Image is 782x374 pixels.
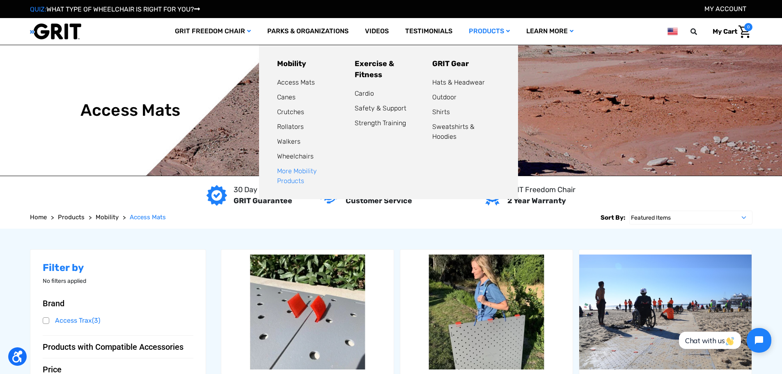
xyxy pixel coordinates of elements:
a: Crutches [277,108,304,116]
img: Carrying Strap by Access Trax [400,255,573,369]
h2: Filter by [43,262,194,274]
a: Wheelchairs [277,152,314,160]
span: Products with Compatible Accessories [43,342,183,352]
a: Sweatshirts & Hoodies [432,123,475,140]
a: Parks & Organizations [259,18,357,45]
a: Shirts [432,108,450,116]
img: Access Trax Mats [579,255,752,369]
img: Extra Velcro Hinges by Access Trax [221,255,394,369]
strong: Customer Service [346,196,412,205]
a: GRIT Gear [432,59,469,68]
a: Cart with 0 items [706,23,752,40]
a: Safety & Support [355,104,406,112]
img: Cart [738,25,750,38]
iframe: Tidio Chat [670,321,778,360]
img: GRIT All-Terrain Wheelchair and Mobility Equipment [30,23,81,40]
strong: 2 Year Warranty [507,196,566,205]
a: Cardio [355,89,374,97]
input: Search [694,23,706,40]
a: More Mobility Products [277,167,317,185]
a: Testimonials [397,18,461,45]
a: Account [704,5,746,13]
button: Brand [43,298,194,308]
a: GRIT Freedom Chair [167,18,259,45]
span: Access Mats [130,213,166,221]
a: Home [30,213,47,222]
label: Sort By: [601,211,625,225]
a: Products [58,213,85,222]
span: (3) [92,317,100,324]
a: Access Mats [130,213,166,222]
p: 30 Day Risk-Free [234,184,292,195]
a: Access Mats [277,78,315,86]
a: Videos [357,18,397,45]
p: GRIT Freedom Chair [507,184,576,195]
span: Mobility [96,213,119,221]
a: Products [461,18,518,45]
a: Exercise & Fitness [355,59,394,79]
a: Rollators [277,123,304,131]
a: Hats & Headwear [432,78,485,86]
span: Brand [43,298,64,308]
a: Mobility [277,59,306,68]
a: Outdoor [432,93,456,101]
span: Home [30,213,47,221]
span: My Cart [713,28,737,35]
a: Canes [277,93,296,101]
img: GRIT Guarantee [206,185,227,206]
strong: GRIT Guarantee [234,196,292,205]
span: 0 [744,23,752,31]
span: Products [58,213,85,221]
img: us.png [667,26,677,37]
span: QUIZ: [30,5,46,13]
button: Products with Compatible Accessories [43,342,194,352]
h1: Access Mats [80,101,181,120]
a: Walkers [277,138,300,145]
p: No filters applied [43,277,194,285]
a: Mobility [96,213,119,222]
a: Strength Training [355,119,406,127]
a: Learn More [518,18,582,45]
a: Access Trax(3) [43,314,194,327]
a: QUIZ:WHAT TYPE OF WHEELCHAIR IS RIGHT FOR YOU? [30,5,200,13]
